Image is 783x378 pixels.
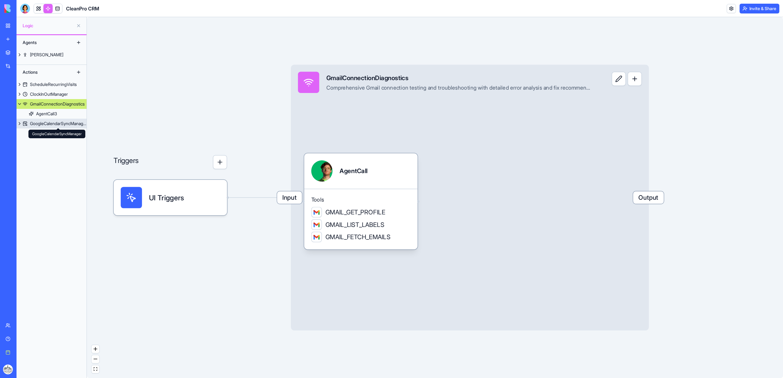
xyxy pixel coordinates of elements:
a: ClockInOutManager [17,89,87,99]
span: GMAIL_LIST_LABELS [325,220,384,229]
div: InputGmailConnectionDiagnosticsComprehensive Gmail connection testing and troubleshooting with de... [291,65,649,330]
div: UI Triggers [113,180,227,215]
div: ClockInOutManager [30,91,68,97]
div: Triggers [113,127,227,215]
a: AgentCall3 [17,109,87,119]
img: ACg8ocJUuhCJYhvX_jKJCULYx2udiZ678g7ZXBwfkHBM3IhNS6i0D4gE=s96-c [3,365,13,374]
button: zoom out [91,355,99,363]
button: zoom in [91,345,99,353]
button: fit view [91,365,99,373]
div: [PERSON_NAME] [30,52,63,58]
div: AgentCall3 [36,111,57,117]
img: logo [4,4,42,13]
span: Input [277,191,302,204]
a: GoogleCalendarSyncManager [17,119,87,128]
div: GoogleCalendarSyncManager [30,120,87,127]
div: GmailConnectionDiagnostics [326,73,592,82]
a: ScheduleRecurringVisits [17,80,87,89]
div: Agents [20,38,69,47]
a: GmailConnectionDiagnostics [17,99,87,109]
p: Triggers [113,155,139,169]
button: Invite & Share [740,4,779,13]
div: AgentCallToolsGMAIL_GET_PROFILEGMAIL_LIST_LABELSGMAIL_FETCH_EMAILS [304,153,417,249]
div: AgentCall [340,167,367,176]
div: GmailConnectionDiagnostics [30,101,85,107]
h1: CleanPro CRM [66,5,99,12]
div: Comprehensive Gmail connection testing and troubleshooting with detailed error analysis and fix r... [326,84,592,91]
a: [PERSON_NAME] [17,50,87,60]
span: GMAIL_FETCH_EMAILS [325,232,391,241]
div: GoogleCalendarSyncManager [28,130,85,138]
span: GMAIL_GET_PROFILE [325,208,385,217]
span: UI Triggers [149,192,184,203]
span: Logic [23,23,74,29]
div: Actions [20,67,69,77]
span: Tools [311,196,411,203]
span: Output [633,191,664,204]
div: ScheduleRecurringVisits [30,81,77,87]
